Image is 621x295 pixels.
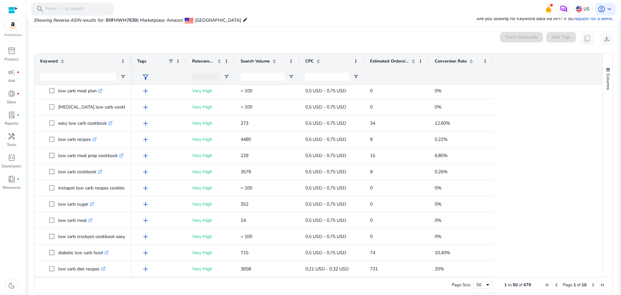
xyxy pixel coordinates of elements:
span: 0 [370,233,373,240]
p: [MEDICAL_DATA] low carb cookbook [58,100,140,114]
input: CPC Filter Input [305,73,349,81]
span: add [142,103,149,111]
p: low carb meal [58,214,93,227]
span: Search Volume [241,58,270,64]
span: add [142,184,149,192]
button: Open Filter Menu [224,74,229,79]
p: Very High [192,198,229,211]
p: low carb cookbook [58,165,102,178]
span: [GEOGRAPHIC_DATA] [195,17,241,23]
button: Open Filter Menu [120,74,125,79]
span: 3579 [241,169,251,175]
span: 0% [435,104,441,110]
span: keyboard_arrow_down [605,5,613,13]
div: Previous Page [554,282,559,288]
span: 0 [370,201,373,207]
p: Very High [192,117,229,130]
span: 1 [573,282,576,288]
span: 0,5 USD - 0,75 USD [305,104,346,110]
p: Very High [192,246,229,259]
span: book_4 [8,175,16,183]
p: Developers [2,163,21,169]
span: fiber_manual_record [17,114,19,116]
span: 3658 [241,266,251,272]
span: < 100 [241,104,252,110]
span: code_blocks [8,154,16,162]
span: fiber_manual_record [17,178,19,180]
span: 20% [435,266,444,272]
span: 0% [435,185,441,191]
span: download [603,35,611,42]
p: Product [5,56,18,62]
div: Next Page [591,282,596,288]
p: Marketplace [4,33,22,38]
span: add [142,249,149,257]
span: dark_mode [8,282,16,289]
button: Open Filter Menu [353,74,358,79]
span: add [142,200,149,208]
span: Keyword [40,58,58,64]
span: 0,5 USD - 0,75 USD [305,88,346,94]
img: amazon.svg [4,20,22,30]
p: Press to search [45,6,83,13]
span: | Marketplace: Amazon [137,17,183,23]
span: B0FHWH763B [106,17,137,23]
span: 1 [504,282,507,288]
span: 0,5 USD - 0,75 USD [305,136,346,142]
div: Page Size: [452,282,471,288]
p: Sales [7,99,16,105]
p: Reports [5,120,18,126]
span: lab_profile [8,111,16,119]
span: add [142,233,149,241]
p: low carb meal plan [58,84,103,97]
span: 0% [435,217,441,223]
span: search [36,5,44,13]
p: Very High [192,84,229,97]
span: 10 [582,282,587,288]
i: Showing Reverse ASIN results for: [34,17,104,23]
span: 0,22% [435,136,448,142]
p: Ads [8,78,15,84]
div: 50 [476,282,485,288]
input: Search Volume Filter Input [241,73,285,81]
span: add [142,136,149,143]
p: Very High [192,181,229,195]
span: 15 [370,153,375,159]
mat-icon: edit [243,16,248,24]
p: Very High [192,133,229,146]
span: / [58,6,64,13]
p: diabetic low carb food [58,246,109,259]
span: add [142,217,149,224]
p: instapot low carb recipes cookbook [58,181,135,195]
div: First Page [545,282,550,288]
button: download [600,32,613,45]
span: 4480 [241,136,251,142]
p: Very High [192,100,229,114]
span: Estimated Orders/Month [370,58,409,64]
img: us.svg [576,6,582,12]
span: Relevance Score [192,58,215,64]
span: 0% [435,201,441,207]
span: 0,5 USD - 0,75 USD [305,169,346,175]
span: 50 [513,282,518,288]
span: 0% [435,233,441,240]
span: < 100 [241,185,252,191]
span: 10,40% [435,250,450,256]
span: 0,26% [435,169,448,175]
span: 0,21 USD - 0,32 USD [305,266,349,272]
span: to [508,282,512,288]
span: Tags [137,58,146,64]
button: Open Filter Menu [289,74,294,79]
span: 0,5 USD - 0,75 USD [305,217,346,223]
span: 229 [241,153,248,159]
span: add [142,152,149,160]
span: 479 [523,282,531,288]
span: 9 [370,169,373,175]
span: Conversion Rate [435,58,467,64]
p: low carb recipes [58,133,97,146]
p: Very High [192,165,229,178]
span: 731 [370,266,378,272]
span: 0 [370,217,373,223]
span: Columns [605,74,611,90]
span: of [577,282,581,288]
